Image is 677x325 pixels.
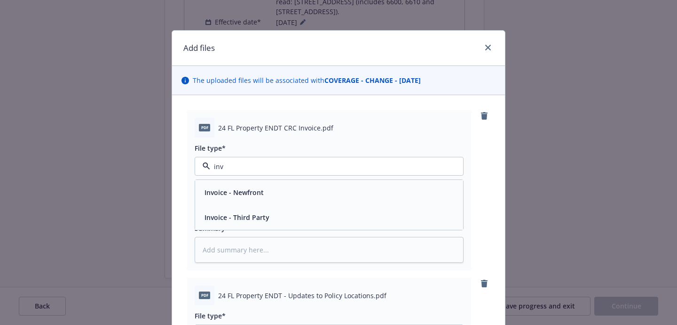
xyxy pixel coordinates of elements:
[479,110,490,122] a: remove
[482,42,494,53] a: close
[205,212,269,222] button: Invoice - Third Party
[195,311,226,320] span: File type*
[205,187,264,197] button: Invoice - Newfront
[479,278,490,289] a: remove
[218,291,386,301] span: 24 FL Property ENDT - Updates to Policy Locations.pdf
[218,123,333,133] span: 24 FL Property ENDT CRC Invoice.pdf
[199,124,210,131] span: pdf
[210,162,444,171] input: Filter by keyword
[195,144,226,153] span: File type*
[193,75,421,85] span: The uploaded files will be associated with
[199,292,210,299] span: pdf
[324,76,421,85] strong: COVERAGE - CHANGE - [DATE]
[183,42,215,54] h1: Add files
